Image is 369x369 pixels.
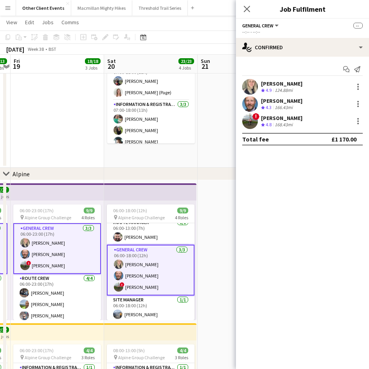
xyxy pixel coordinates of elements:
span: ! [120,282,124,287]
app-card-role: General Crew2/207:00-18:00 (11h)[PERSON_NAME][PERSON_NAME] (Page) [107,62,195,100]
div: BST [49,46,56,52]
span: 4.3 [266,104,272,110]
app-card-role: Route Manager1/106:00-13:00 (7h)[PERSON_NAME] [107,218,194,245]
a: Jobs [39,17,57,27]
span: 4/4 [84,348,95,353]
span: -- [353,23,363,29]
span: Sun [201,57,210,64]
span: 4/4 [177,348,188,353]
div: £1 170.00 [331,135,356,143]
span: 23/23 [178,58,194,64]
button: Threshold Trail Series [132,0,188,16]
div: 4 Jobs [179,65,194,71]
a: View [3,17,20,27]
span: 19 [13,62,20,71]
span: Alpine Group Challenge [25,215,71,220]
span: ! [252,113,259,120]
span: 4.9 [266,87,272,93]
span: 9/9 [84,208,95,213]
span: ! [26,261,31,265]
h3: Job Fulfilment [236,4,369,14]
app-job-card: 06:00-23:00 (17h)9/9 Alpine Group Challenge4 RolesGeneral Crew3/306:00-23:00 (17h)[PERSON_NAME][P... [13,204,101,320]
app-card-role: General Crew3/306:00-23:00 (17h)[PERSON_NAME][PERSON_NAME]![PERSON_NAME] [13,223,101,274]
span: 9/9 [177,208,188,213]
span: 06:00-23:00 (17h) [20,348,54,353]
span: 4 Roles [81,215,95,220]
span: 06:00-18:00 (12h) [113,208,147,213]
span: 08:00-13:00 (5h) [113,348,145,353]
span: 20 [106,62,116,71]
span: General Crew [242,23,274,29]
button: Macmillan Mighty Hikes [71,0,132,16]
span: 3 Roles [175,355,188,360]
div: [DATE] [6,45,24,53]
div: --:-- - --:-- [242,29,363,35]
span: 06:00-23:00 (17h) [20,208,54,213]
span: Comms [61,19,79,26]
div: Confirmed [236,38,369,57]
app-card-role: General Crew3/306:00-18:00 (12h)[PERSON_NAME][PERSON_NAME]![PERSON_NAME] [107,245,194,296]
div: Total fee [242,135,269,143]
div: 168.43mi [273,122,294,128]
button: Other Client Events [16,0,71,16]
a: Edit [22,17,37,27]
button: General Crew [242,23,280,29]
span: Sat [107,57,116,64]
span: Jobs [42,19,54,26]
span: Week 38 [26,46,45,52]
app-card-role: Information & registration crew3/307:00-18:00 (11h)[PERSON_NAME][PERSON_NAME][PERSON_NAME] [107,100,195,149]
span: Alpine Group Challenge [118,355,165,360]
span: 21 [200,62,210,71]
span: Alpine Group Challenge [25,355,71,360]
app-card-role: Site Manager1/106:00-18:00 (12h)[PERSON_NAME] [107,296,194,322]
span: View [6,19,17,26]
a: Comms [58,17,82,27]
span: Fri [14,57,20,64]
app-card-role: Route Crew4/406:00-23:00 (17h)[PERSON_NAME][PERSON_NAME][PERSON_NAME] [13,274,101,335]
div: Alpine [13,170,30,178]
span: Edit [25,19,34,26]
div: 166.43mi [273,104,294,111]
div: [PERSON_NAME] [261,97,302,104]
span: 4.8 [266,122,272,127]
div: [PERSON_NAME] [261,80,302,87]
app-job-card: 07:00-18:00 (11h)5/5Birmingham Walk to Support 1 day role [GEOGRAPHIC_DATA]2 RolesGeneral Crew2/2... [107,28,195,143]
app-job-card: 06:00-18:00 (12h)9/9 Alpine Group Challenge4 RolesRoute Manager1/106:00-13:00 (7h)[PERSON_NAME]Ge... [107,204,194,320]
div: 3 Jobs [85,65,100,71]
span: 4 Roles [175,215,188,220]
div: [PERSON_NAME] [261,115,302,122]
span: 18/18 [85,58,101,64]
span: Alpine Group Challenge [118,215,165,220]
span: 3 Roles [81,355,95,360]
div: 124.88mi [273,87,294,94]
